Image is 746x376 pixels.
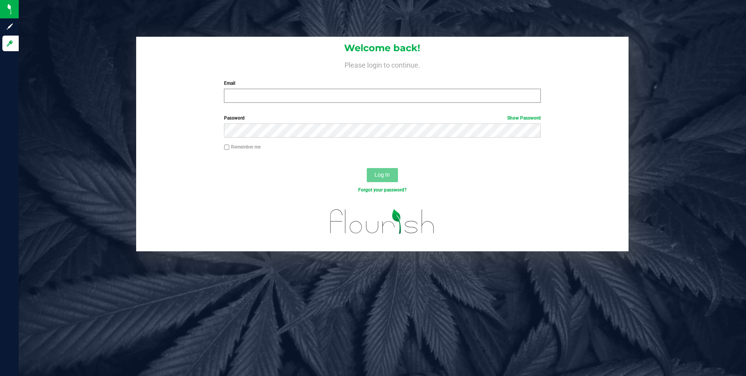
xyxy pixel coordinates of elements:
inline-svg: Sign up [6,23,14,30]
inline-svg: Log in [6,39,14,47]
span: Password [224,115,245,121]
a: Show Password [507,115,541,121]
label: Email [224,80,541,87]
input: Remember me [224,145,229,150]
img: flourish_logo.svg [321,202,444,242]
h1: Welcome back! [136,43,629,53]
a: Forgot your password? [358,187,407,193]
h4: Please login to continue. [136,59,629,69]
button: Log In [367,168,398,182]
label: Remember me [224,143,261,150]
span: Log In [375,172,390,178]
